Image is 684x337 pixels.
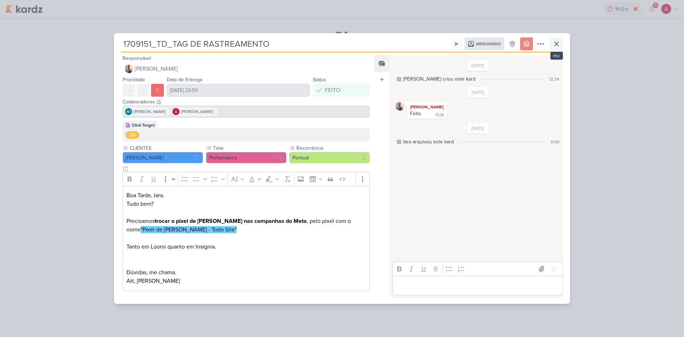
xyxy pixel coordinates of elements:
p: AG [126,110,131,114]
div: Aline Gimenez Graciano [125,108,132,115]
mark: "Pixel de [PERSON_NAME] - Todo Site" [141,226,237,233]
label: Time [212,144,286,152]
div: Editor editing area: main [123,186,370,291]
p: Boa Tarde, Iara. Tudo bem? Precisamos , pelo pixel com o nome [126,191,366,234]
p: Att, [PERSON_NAME] [126,277,366,285]
div: 12:24 [549,76,559,82]
img: Iara Santos [125,65,133,73]
strong: trocar o pixel de [PERSON_NAME] nas campanhas do Meta [155,218,307,225]
img: Iara Santos [395,102,404,111]
input: Select a date [167,84,310,97]
button: FEITO [313,84,370,97]
div: Feito [410,111,421,117]
label: Prioridade [123,77,145,83]
label: Responsável [123,55,151,61]
button: Performance [206,152,286,163]
div: 13:26 [435,112,444,118]
div: Editor toolbar [123,172,370,186]
label: Recorrência [296,144,370,152]
div: [PERSON_NAME] [408,103,445,111]
div: Arquivado [465,37,504,50]
div: Click Target [132,122,155,128]
div: Colaboradores [123,98,370,106]
button: [PERSON_NAME] [123,152,203,163]
label: Status [313,77,326,83]
div: Iara arquivou este kard [403,138,454,145]
div: 0:00 [551,139,559,145]
div: Editor toolbar [393,262,563,276]
span: [PERSON_NAME] [135,65,178,73]
img: Alessandra Gomes [172,108,180,115]
span: [PERSON_NAME] [181,108,213,115]
div: FEITO [325,86,340,95]
div: Ligar relógio [454,41,460,47]
button: [PERSON_NAME] [123,62,370,75]
span: Arquivado [476,42,501,46]
div: Editor editing area: main [393,276,563,295]
label: Data de Entrega [167,77,202,83]
p: Tanto em Loomi quanto em Insignia. [126,242,366,251]
div: esc [550,52,563,60]
button: Pontual [289,152,370,163]
div: QA [129,131,136,139]
p: Dúvidas, me chama. [126,268,366,277]
input: Kard Sem Título [121,37,449,50]
span: [PERSON_NAME] [134,108,166,115]
label: CLIENTES [129,144,203,152]
div: [PERSON_NAME] criou este kard [403,75,476,83]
